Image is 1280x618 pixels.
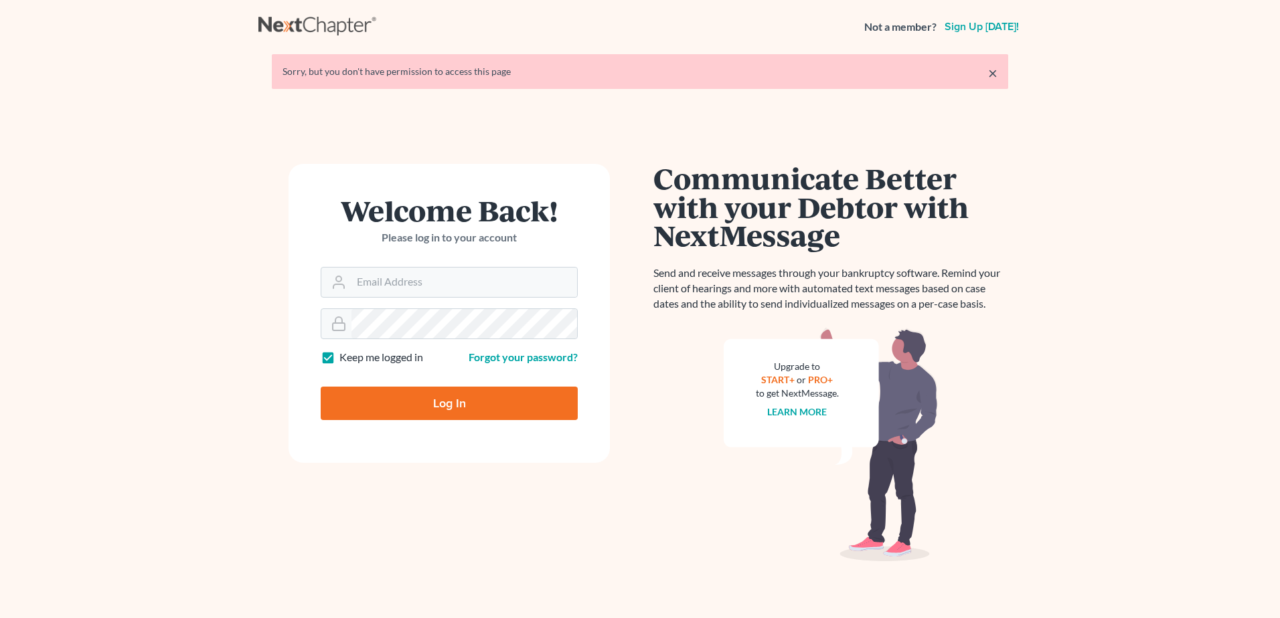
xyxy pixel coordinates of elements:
[756,387,839,400] div: to get NextMessage.
[339,350,423,365] label: Keep me logged in
[653,266,1008,312] p: Send and receive messages through your bankruptcy software. Remind your client of hearings and mo...
[283,65,997,78] div: Sorry, but you don't have permission to access this page
[469,350,578,363] a: Forgot your password?
[653,164,1008,249] h1: Communicate Better with your Debtor with NextMessage
[864,19,937,35] strong: Not a member?
[809,374,833,385] a: PRO+
[797,374,807,385] span: or
[768,406,827,417] a: Learn more
[321,230,578,245] p: Please log in to your account
[724,328,938,562] img: nextmessage_bg-59042aed3d76b12b5cd301f8e5b87938c9018125f34e5fa2b7a6b67550977c72.svg
[756,360,839,373] div: Upgrade to
[762,374,795,385] a: START+
[351,268,577,297] input: Email Address
[988,65,997,81] a: ×
[321,196,578,225] h1: Welcome Back!
[321,387,578,420] input: Log In
[942,21,1022,32] a: Sign up [DATE]!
